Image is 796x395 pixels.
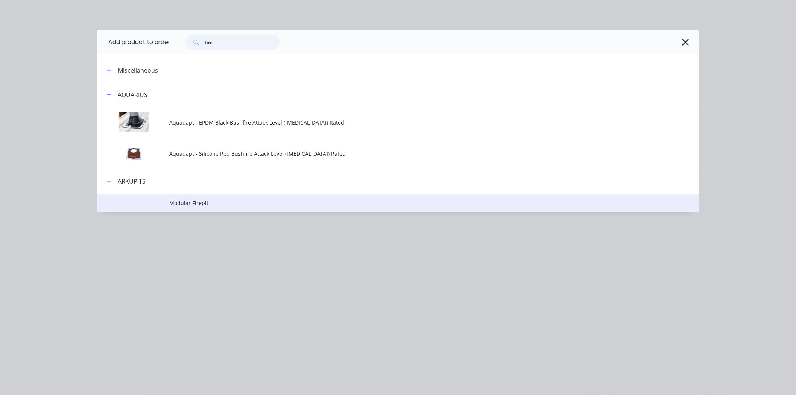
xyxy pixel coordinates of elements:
input: Search... [205,35,280,50]
div: Miscellaneous [118,66,158,75]
span: Aquadapt - Silicone Red Bushfire Attack Level ([MEDICAL_DATA]) Rated [169,150,593,158]
span: Aquadapt - EPDM Black Bushfire Attack Level ([MEDICAL_DATA]) Rated [169,118,593,126]
div: AQUARIUS [118,90,147,99]
div: Add product to order [97,30,170,54]
span: Modular Firepit [169,199,593,207]
div: ARKUPITS [118,177,146,186]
